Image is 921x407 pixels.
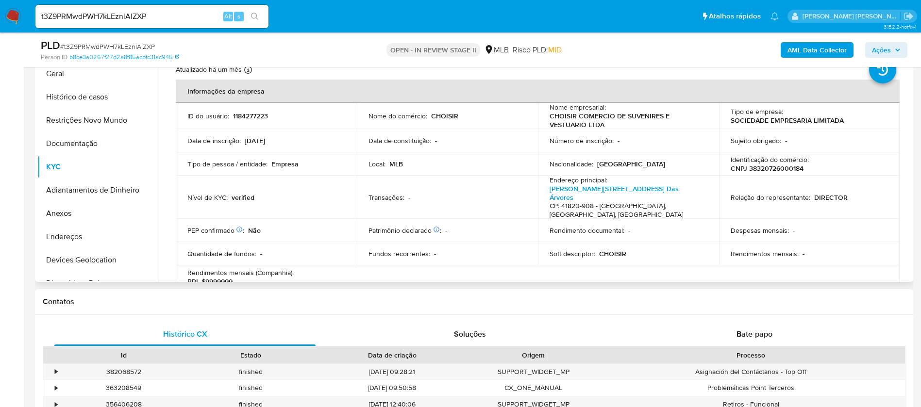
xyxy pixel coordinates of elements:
[37,109,159,132] button: Restrições Novo Mundo
[187,112,229,120] p: ID do usuário :
[513,45,562,55] span: Risco PLD:
[884,23,916,31] span: 3.152.2-hotfix-1
[237,12,240,21] span: s
[232,193,254,202] p: verified
[386,43,480,57] p: OPEN - IN REVIEW STAGE II
[737,328,772,340] span: Bate-papo
[248,226,261,235] p: Não
[470,380,597,396] div: CX_ONE_MANUAL
[872,42,891,58] span: Ações
[550,103,606,112] p: Nome empresarial :
[260,249,262,258] p: -
[550,184,679,202] a: [PERSON_NAME][STREET_ADDRESS] Das Árvores
[803,12,901,21] p: renata.fdelgado@mercadopago.com.br
[187,226,244,235] p: PEP confirmado :
[368,112,427,120] p: Nome do comércio :
[368,193,404,202] p: Transações :
[484,45,509,55] div: MLB
[865,42,907,58] button: Ações
[315,364,470,380] div: [DATE] 09:28:21
[60,42,155,51] span: # t3Z9PRMwdPWH7kLEznlAlZXP
[550,202,703,219] h4: CP: 41820-908 - [GEOGRAPHIC_DATA], [GEOGRAPHIC_DATA], [GEOGRAPHIC_DATA]
[187,249,256,258] p: Quantidade de fundos :
[599,249,626,258] p: CHOISIR
[389,160,403,168] p: MLB
[904,11,914,21] a: Sair
[271,160,299,168] p: Empresa
[787,42,847,58] b: AML Data Collector
[597,380,905,396] div: Problemáticas Point Terceros
[35,10,268,23] input: Pesquise usuários ou casos...
[731,164,804,173] p: CNPJ 38320726000184
[731,249,799,258] p: Rendimentos mensais :
[548,44,562,55] span: MID
[194,350,308,360] div: Estado
[434,249,436,258] p: -
[321,350,463,360] div: Data de criação
[37,62,159,85] button: Geral
[477,350,590,360] div: Origem
[550,136,614,145] p: Número de inscrição :
[368,249,430,258] p: Fundos recorrentes :
[55,383,57,392] div: •
[550,226,624,235] p: Rendimento documental :
[37,179,159,202] button: Adiantamentos de Dinheiro
[731,155,809,164] p: Identificação do comércio :
[37,155,159,179] button: KYC
[187,193,228,202] p: Nível de KYC :
[60,364,187,380] div: 382068572
[803,249,804,258] p: -
[176,80,900,103] th: Informações da empresa
[37,248,159,272] button: Devices Geolocation
[731,136,781,145] p: Sujeito obrigado :
[781,42,854,58] button: AML Data Collector
[604,350,898,360] div: Processo
[550,249,595,258] p: Soft descriptor :
[550,112,703,129] p: CHOISIR COMERCIO DE SUVENIRES E VESTUARIO LTDA
[628,226,630,235] p: -
[163,328,207,340] span: Histórico CX
[445,226,447,235] p: -
[60,380,187,396] div: 363208549
[435,136,437,145] p: -
[368,226,441,235] p: Patrimônio declarado :
[618,136,620,145] p: -
[793,226,795,235] p: -
[41,53,67,62] b: Person ID
[176,65,242,74] p: Atualizado há um mês
[315,380,470,396] div: [DATE] 09:50:58
[454,328,486,340] span: Soluções
[37,202,159,225] button: Anexos
[224,12,232,21] span: Alt
[731,116,844,125] p: SOCIEDADE EMPRESARIA LIMITADA
[770,12,779,20] a: Notificações
[69,53,179,62] a: b8ce3a0267f27d2a8f85acbfc31ac945
[597,364,905,380] div: Asignación del Contáctanos - Top Off
[408,193,410,202] p: -
[550,160,593,168] p: Nacionalidade :
[785,136,787,145] p: -
[731,193,810,202] p: Relação do representante :
[731,226,789,235] p: Despesas mensais :
[187,277,233,286] p: BRL $9999999
[41,37,60,53] b: PLD
[37,272,159,295] button: Dispositivos Point
[55,367,57,376] div: •
[245,136,265,145] p: [DATE]
[187,136,241,145] p: Data de inscrição :
[37,85,159,109] button: Histórico de casos
[37,225,159,248] button: Endereços
[550,176,607,184] p: Endereço principal :
[597,160,665,168] p: [GEOGRAPHIC_DATA]
[187,160,268,168] p: Tipo de pessoa / entidade :
[43,297,905,307] h1: Contatos
[814,193,848,202] p: DIRECTOR
[67,350,181,360] div: Id
[368,160,385,168] p: Local :
[470,364,597,380] div: SUPPORT_WIDGET_MP
[187,268,294,277] p: Rendimentos mensais (Companhia) :
[709,11,761,21] span: Atalhos rápidos
[187,380,315,396] div: finished
[37,132,159,155] button: Documentação
[431,112,458,120] p: CHOISIR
